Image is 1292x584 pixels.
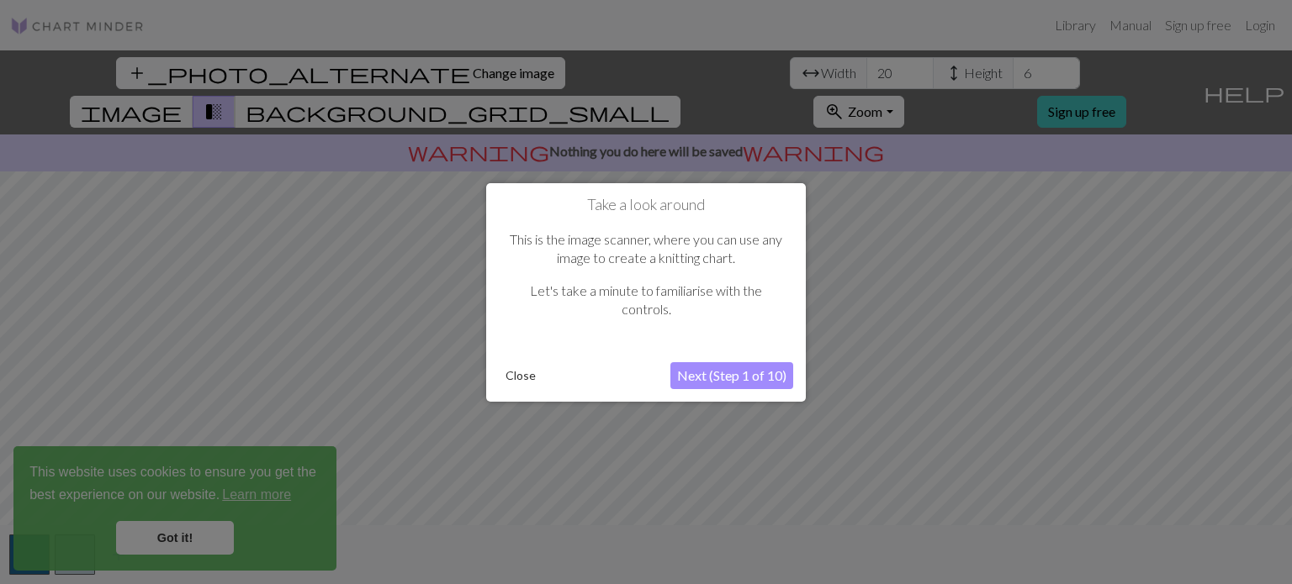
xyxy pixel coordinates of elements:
button: Next (Step 1 of 10) [670,362,793,389]
div: Take a look around [486,182,806,401]
h1: Take a look around [499,195,793,213]
p: This is the image scanner, where you can use any image to create a knitting chart. [507,230,785,268]
p: Let's take a minute to familiarise with the controls. [507,281,785,319]
button: Close [499,363,543,388]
